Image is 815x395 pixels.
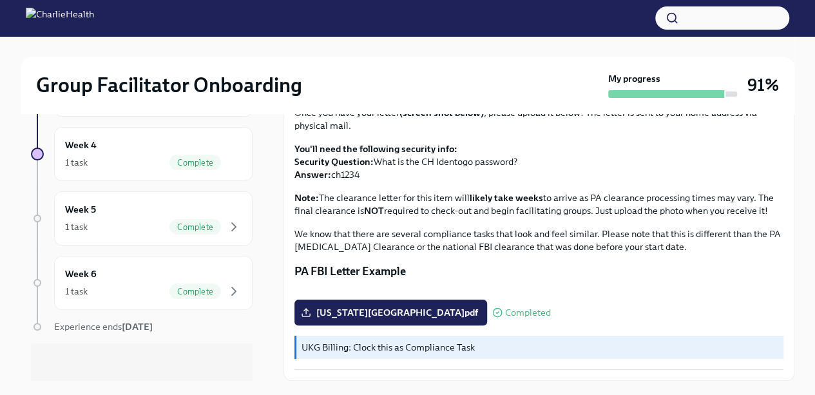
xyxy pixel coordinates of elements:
[65,267,97,281] h6: Week 6
[302,341,778,354] p: UKG Billing: Clock this as Compliance Task
[294,191,783,217] p: The clearance letter for this item will to arrive as PA clearance processing times may vary. The ...
[294,142,783,181] p: What is the CH Identogo password? ch1234
[31,127,253,181] a: Week 41 taskComplete
[505,308,551,318] span: Completed
[294,106,783,132] p: Once you have your letter , please upload it below! The letter is sent to your home address via p...
[31,191,253,246] a: Week 51 taskComplete
[294,143,457,155] strong: You'll need the following security info:
[294,300,487,325] label: [US_STATE][GEOGRAPHIC_DATA]pdf
[65,285,88,298] div: 1 task
[294,227,783,253] p: We know that there are several compliance tasks that look and feel similar. Please note that this...
[36,72,302,98] h2: Group Facilitator Onboarding
[608,72,660,85] strong: My progress
[26,8,94,28] img: CharlieHealth
[303,306,478,319] span: [US_STATE][GEOGRAPHIC_DATA]pdf
[54,321,153,332] span: Experience ends
[294,169,331,180] strong: Answer:
[31,256,253,310] a: Week 61 taskComplete
[169,287,221,296] span: Complete
[294,192,319,204] strong: Note:
[65,202,96,217] h6: Week 5
[364,205,384,217] strong: NOT
[65,138,97,152] h6: Week 4
[169,222,221,232] span: Complete
[470,192,543,204] strong: likely take weeks
[65,156,88,169] div: 1 task
[65,220,88,233] div: 1 task
[294,264,783,279] p: PA FBI Letter Example
[747,73,779,97] h3: 91%
[169,158,221,168] span: Complete
[122,321,153,332] strong: [DATE]
[294,156,374,168] strong: Security Question:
